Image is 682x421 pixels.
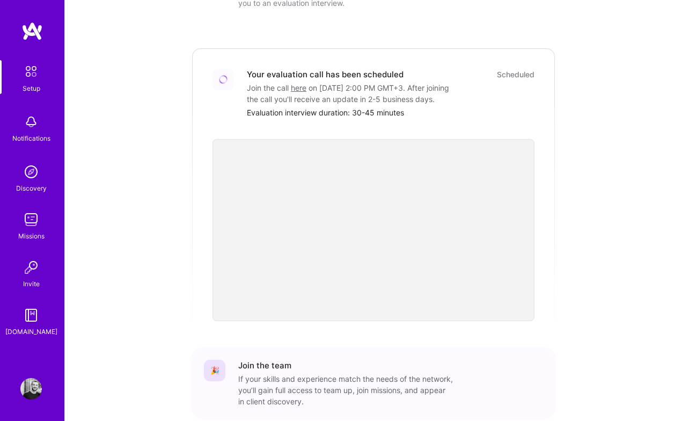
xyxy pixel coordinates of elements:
img: setup [20,60,42,83]
div: Invite [23,278,40,289]
div: [DOMAIN_NAME] [5,326,57,337]
div: Notifications [12,133,50,144]
img: bell [20,111,42,133]
img: logo [21,21,43,41]
div: Discovery [16,183,47,194]
a: here [291,83,306,92]
div: 🎉 [204,360,225,381]
img: teamwork [20,209,42,230]
a: User Avatar [18,378,45,400]
div: If your skills and experience match the needs of the network, you’ll gain full access to team up,... [238,373,453,407]
img: discovery [20,161,42,183]
div: Evaluation interview duration: 30-45 minutes [247,107,534,118]
iframe: video [212,139,534,321]
div: Missions [18,230,45,242]
img: guide book [20,304,42,326]
div: Scheduled [497,69,534,80]
div: Join the team [238,360,291,371]
div: Your evaluation call has been scheduled [247,69,404,80]
div: Setup [23,83,40,94]
img: User Avatar [20,378,42,400]
img: Invite [20,257,42,278]
img: Loading [219,75,228,84]
div: Join the call on [DATE] 2:00 PM GMT+3 . After joining the call you'll receive an update in 2-5 bu... [247,82,461,105]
